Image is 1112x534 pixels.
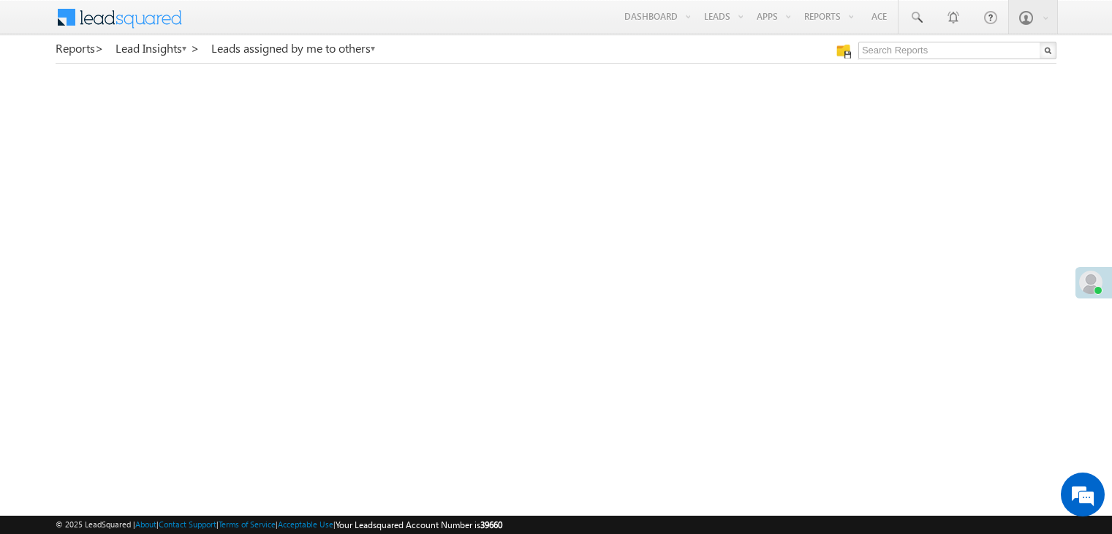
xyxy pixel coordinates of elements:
[211,42,377,55] a: Leads assigned by me to others
[219,519,276,529] a: Terms of Service
[95,40,104,56] span: >
[56,518,502,532] span: © 2025 LeadSquared | | | | |
[336,519,502,530] span: Your Leadsquared Account Number is
[159,519,216,529] a: Contact Support
[56,42,104,55] a: Reports>
[116,42,200,55] a: Lead Insights >
[191,40,200,56] span: >
[278,519,333,529] a: Acceptable Use
[135,519,156,529] a: About
[836,44,851,59] img: Manage all your saved reports!
[480,519,502,530] span: 39660
[858,42,1056,59] input: Search Reports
